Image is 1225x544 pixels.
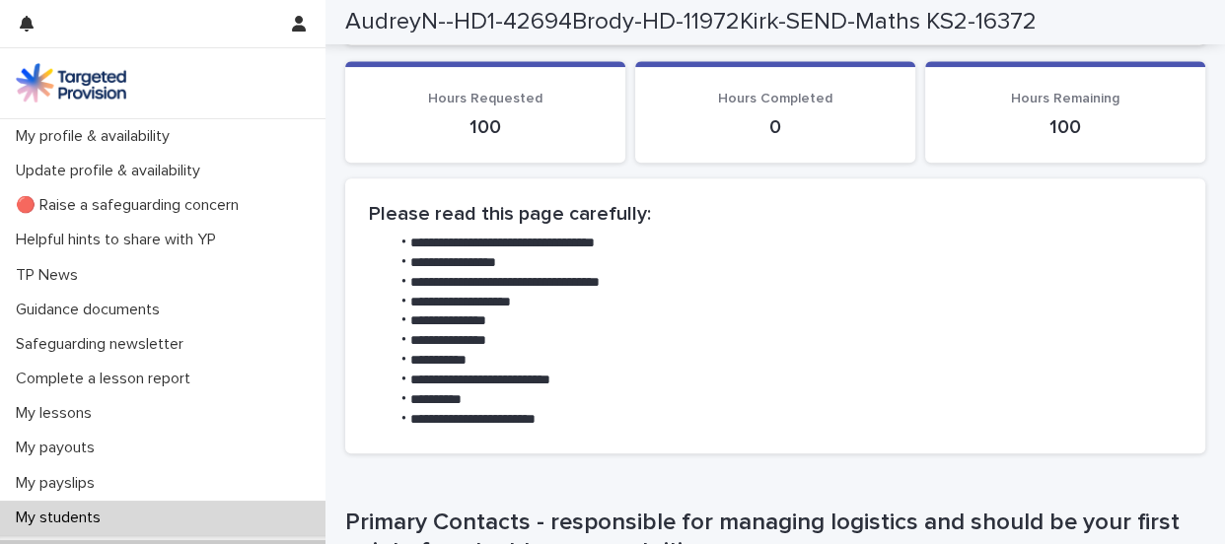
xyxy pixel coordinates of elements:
[659,115,892,139] p: 0
[8,509,116,527] p: My students
[8,370,206,388] p: Complete a lesson report
[369,202,1182,226] h2: Please read this page carefully:
[8,301,176,319] p: Guidance documents
[8,266,94,285] p: TP News
[949,115,1182,139] p: 100
[8,231,232,249] p: Helpful hints to share with YP
[8,162,216,180] p: Update profile & availability
[8,196,254,215] p: 🔴 Raise a safeguarding concern
[8,335,199,354] p: Safeguarding newsletter
[1011,92,1119,105] span: Hours Remaining
[369,115,602,139] p: 100
[428,92,542,105] span: Hours Requested
[8,404,108,423] p: My lessons
[8,127,185,146] p: My profile & availability
[16,63,126,102] img: M5nRWzHhSzIhMunXDL62
[345,8,1037,36] h2: AudreyN--HD1-42694Brody-HD-11972Kirk-SEND-Maths KS2-16372
[8,439,110,457] p: My payouts
[8,474,110,493] p: My payslips
[718,92,832,105] span: Hours Completed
